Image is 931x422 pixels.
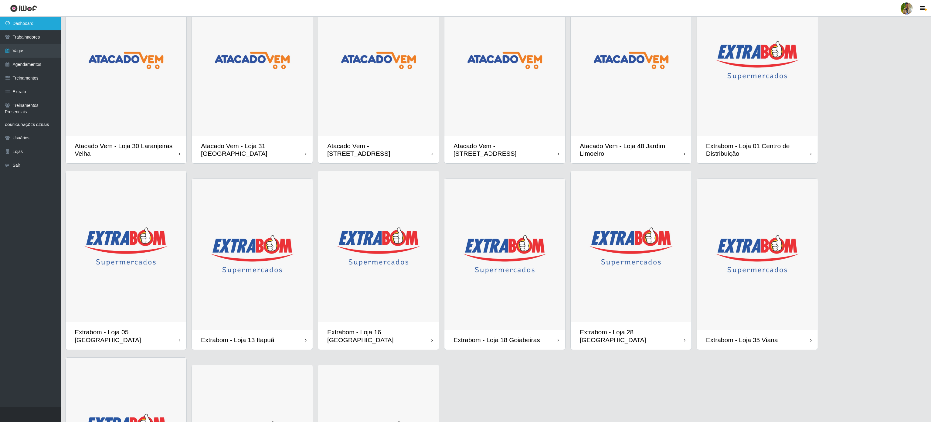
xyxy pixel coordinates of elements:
div: Extrabom - Loja 18 Goiabeiras [454,336,540,344]
div: Extrabom - Loja 28 [GEOGRAPHIC_DATA] [580,328,684,343]
a: Extrabom - Loja 18 Goiabeiras [444,179,565,350]
a: Extrabom - Loja 28 [GEOGRAPHIC_DATA] [571,171,691,350]
img: cardImg [697,179,818,330]
img: cardImg [66,171,186,322]
a: Extrabom - Loja 13 Itapuã [192,179,313,350]
div: Atacado Vem - Loja 48 Jardim Limoeiro [580,142,684,157]
div: Atacado Vem - Loja 31 [GEOGRAPHIC_DATA] [201,142,305,157]
a: Extrabom - Loja 16 [GEOGRAPHIC_DATA] [318,171,439,350]
img: cardImg [318,171,439,322]
div: Atacado Vem - [STREET_ADDRESS] [454,142,558,157]
img: cardImg [571,171,691,322]
div: Extrabom - Loja 35 Viana [706,336,778,344]
div: Atacado Vem - Loja 30 Laranjeiras Velha [75,142,179,157]
div: Atacado Vem - [STREET_ADDRESS] [327,142,431,157]
div: Extrabom - Loja 05 [GEOGRAPHIC_DATA] [75,328,179,343]
div: Extrabom - Loja 01 Centro de Distribuição [706,142,810,157]
a: Extrabom - Loja 05 [GEOGRAPHIC_DATA] [66,171,186,350]
a: Extrabom - Loja 35 Viana [697,179,818,350]
div: Extrabom - Loja 13 Itapuã [201,336,274,344]
div: Extrabom - Loja 16 [GEOGRAPHIC_DATA] [327,328,431,343]
img: cardImg [444,179,565,330]
img: CoreUI Logo [10,5,37,12]
img: cardImg [192,179,313,330]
